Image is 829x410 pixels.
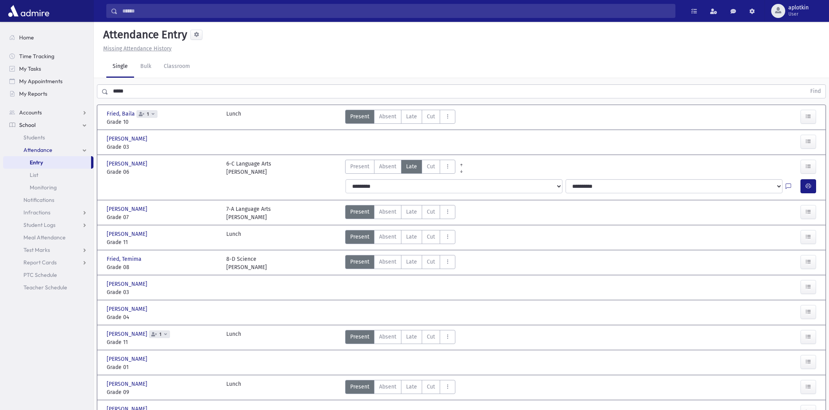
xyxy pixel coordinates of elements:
[107,305,149,313] span: [PERSON_NAME]
[23,284,67,291] span: Teacher Schedule
[107,263,218,271] span: Grade 08
[23,259,57,266] span: Report Cards
[406,383,417,391] span: Late
[3,119,93,131] a: School
[23,134,45,141] span: Students
[345,255,455,271] div: AttTypes
[3,219,93,231] a: Student Logs
[226,330,241,346] div: Lunch
[3,50,93,62] a: Time Tracking
[23,196,54,203] span: Notifications
[107,313,218,321] span: Grade 04
[345,330,455,346] div: AttTypes
[226,380,241,396] div: Lunch
[345,205,455,221] div: AttTypes
[226,110,241,126] div: Lunch
[379,258,396,266] span: Absent
[3,206,93,219] a: Infractions
[107,288,218,296] span: Grade 03
[226,230,241,246] div: Lunch
[379,112,396,121] span: Absent
[350,258,369,266] span: Present
[23,234,66,241] span: Meal Attendance
[107,255,143,263] span: Fried, Temima
[23,271,57,278] span: PTC Schedule
[427,208,435,216] span: Cut
[345,230,455,246] div: AttTypes
[3,269,93,281] a: PTC Schedule
[145,112,150,117] span: 1
[3,169,93,181] a: List
[30,171,38,178] span: List
[107,280,149,288] span: [PERSON_NAME]
[379,233,396,241] span: Absent
[107,168,218,176] span: Grade 06
[19,109,42,116] span: Accounts
[107,363,218,371] span: Grade 01
[158,56,196,78] a: Classroom
[107,143,218,151] span: Grade 03
[350,383,369,391] span: Present
[107,388,218,396] span: Grade 09
[30,159,43,166] span: Entry
[350,162,369,171] span: Present
[406,233,417,241] span: Late
[3,231,93,244] a: Meal Attendance
[103,45,172,52] u: Missing Attendance History
[379,208,396,216] span: Absent
[100,45,172,52] a: Missing Attendance History
[3,75,93,87] a: My Appointments
[788,5,809,11] span: aplotkin
[19,121,36,128] span: School
[3,131,93,144] a: Students
[806,85,825,98] button: Find
[107,238,218,246] span: Grade 11
[427,333,435,341] span: Cut
[379,162,396,171] span: Absent
[19,65,41,72] span: My Tasks
[106,56,134,78] a: Single
[345,160,455,176] div: AttTypes
[788,11,809,17] span: User
[3,87,93,100] a: My Reports
[3,281,93,294] a: Teacher Schedule
[3,106,93,119] a: Accounts
[350,333,369,341] span: Present
[19,90,47,97] span: My Reports
[107,380,149,388] span: [PERSON_NAME]
[19,78,63,85] span: My Appointments
[23,146,52,153] span: Attendance
[23,209,50,216] span: Infractions
[3,194,93,206] a: Notifications
[3,156,91,169] a: Entry
[427,112,435,121] span: Cut
[107,205,149,213] span: [PERSON_NAME]
[350,233,369,241] span: Present
[345,380,455,396] div: AttTypes
[30,184,57,191] span: Monitoring
[107,230,149,238] span: [PERSON_NAME]
[406,162,417,171] span: Late
[379,383,396,391] span: Absent
[107,338,218,346] span: Grade 11
[427,233,435,241] span: Cut
[107,160,149,168] span: [PERSON_NAME]
[107,355,149,363] span: [PERSON_NAME]
[118,4,675,18] input: Search
[23,246,50,253] span: Test Marks
[226,160,271,176] div: 6-C Language Arts [PERSON_NAME]
[107,213,218,221] span: Grade 07
[3,62,93,75] a: My Tasks
[427,383,435,391] span: Cut
[3,256,93,269] a: Report Cards
[107,118,218,126] span: Grade 10
[406,112,417,121] span: Late
[427,258,435,266] span: Cut
[3,31,93,44] a: Home
[107,330,149,338] span: [PERSON_NAME]
[6,3,51,19] img: AdmirePro
[350,112,369,121] span: Present
[3,144,93,156] a: Attendance
[3,244,93,256] a: Test Marks
[406,258,417,266] span: Late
